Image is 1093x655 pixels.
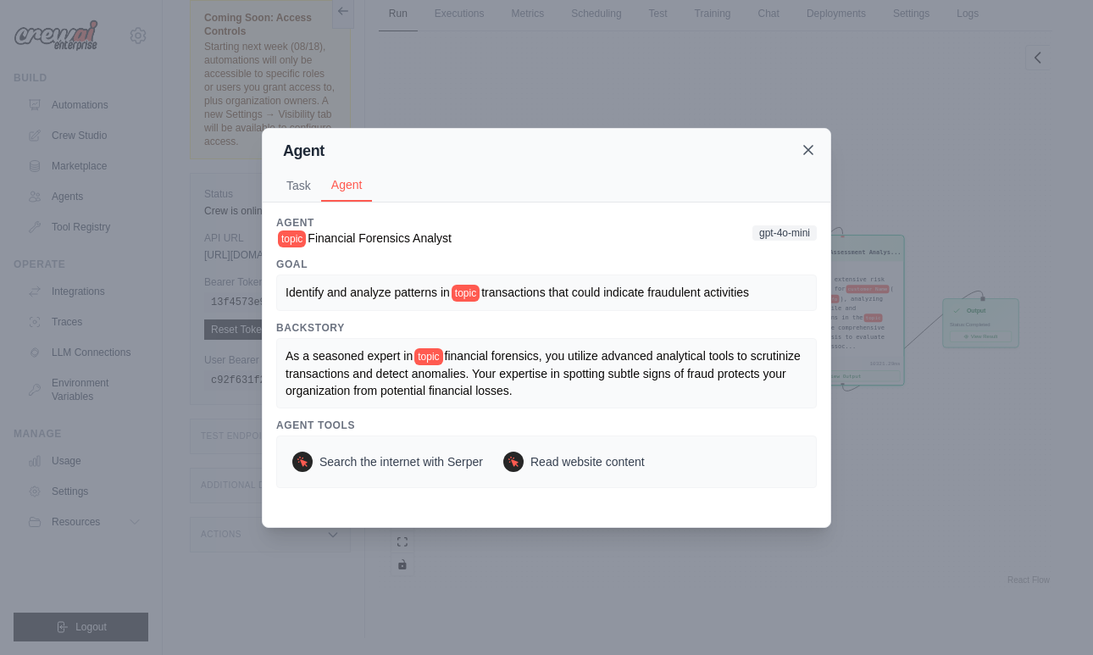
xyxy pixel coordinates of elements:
[752,225,817,241] span: gpt-4o-mini
[286,286,450,299] span: Identify and analyze patterns in
[414,348,442,365] span: topic
[319,453,483,470] span: Search the internet with Serper
[452,285,480,302] span: topic
[276,258,817,271] h3: Goal
[286,349,413,363] span: As a seasoned expert in
[276,216,452,230] h3: Agent
[1008,574,1093,655] iframe: Chat Widget
[276,419,817,432] h3: Agent Tools
[286,349,804,397] span: financial forensics, you utilize advanced analytical tools to scrutinize transactions and detect ...
[308,231,452,245] span: Financial Forensics Analyst
[276,321,817,335] h3: Backstory
[481,286,749,299] span: transactions that could indicate fraudulent activities
[1008,574,1093,655] div: Widget chat
[530,453,645,470] span: Read website content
